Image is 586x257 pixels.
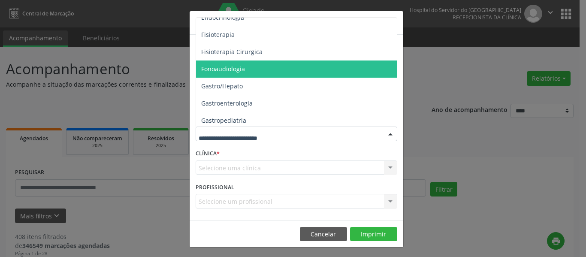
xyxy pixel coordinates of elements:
h5: Relatório de agendamentos [196,17,294,28]
span: Gastroenterologia [201,99,253,107]
button: Imprimir [350,227,397,242]
span: Fisioterapia [201,30,235,39]
span: Endocrinologia [201,13,244,21]
span: Gastropediatria [201,116,246,124]
span: Fisioterapia Cirurgica [201,48,263,56]
button: Close [386,11,403,32]
button: Cancelar [300,227,347,242]
span: Gastro/Hepato [201,82,243,90]
span: Fonoaudiologia [201,65,245,73]
label: CLÍNICA [196,147,220,160]
label: PROFISSIONAL [196,181,234,194]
